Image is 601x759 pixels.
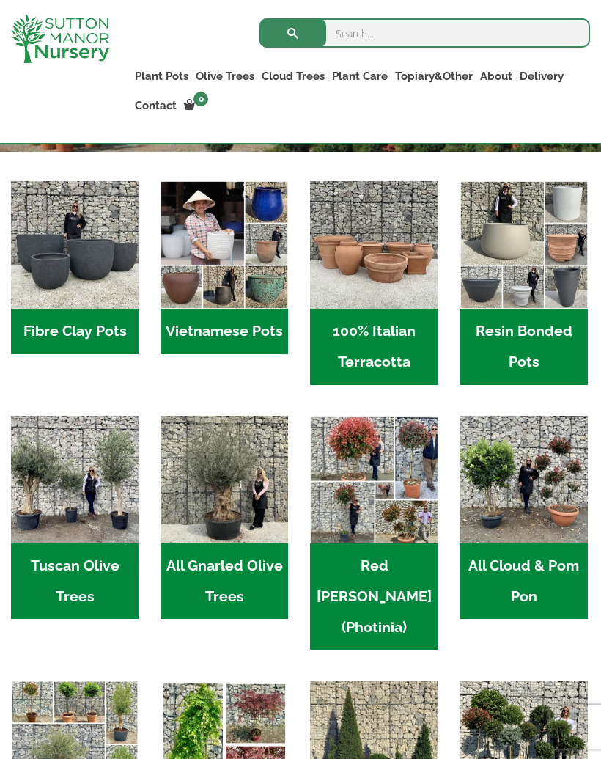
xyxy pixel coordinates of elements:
img: Home - 7716AD77 15EA 4607 B135 B37375859F10 [11,416,139,543]
a: Visit product category Tuscan Olive Trees [11,416,139,620]
h2: All Gnarled Olive Trees [161,543,288,620]
a: 0 [180,95,213,116]
a: Visit product category All Cloud & Pom Pon [460,416,588,620]
a: Topiary&Other [391,66,476,87]
a: Visit product category 100% Italian Terracotta [310,181,438,385]
a: Contact [131,95,180,116]
a: Olive Trees [192,66,258,87]
input: Search... [259,18,590,48]
img: logo [11,15,109,63]
a: Visit product category Fibre Clay Pots [11,181,139,354]
h2: Vietnamese Pots [161,309,288,354]
h2: Fibre Clay Pots [11,309,139,354]
h2: All Cloud & Pom Pon [460,543,588,620]
a: Plant Pots [131,66,192,87]
img: Home - 8194B7A3 2818 4562 B9DD 4EBD5DC21C71 1 105 c 1 [11,181,139,309]
a: Visit product category Red Robin (Photinia) [310,416,438,650]
h2: Tuscan Olive Trees [11,543,139,620]
img: Home - F5A23A45 75B5 4929 8FB2 454246946332 [310,416,438,543]
img: Home - 1B137C32 8D99 4B1A AA2F 25D5E514E47D 1 105 c [310,181,438,309]
h2: Resin Bonded Pots [460,309,588,385]
a: Delivery [516,66,567,87]
a: About [476,66,516,87]
span: 0 [193,92,208,106]
img: Home - A124EB98 0980 45A7 B835 C04B779F7765 [460,416,588,543]
img: Home - 6E921A5B 9E2F 4B13 AB99 4EF601C89C59 1 105 c [161,181,288,309]
a: Visit product category All Gnarled Olive Trees [161,416,288,620]
h2: Red [PERSON_NAME] (Photinia) [310,543,438,650]
a: Visit product category Resin Bonded Pots [460,181,588,385]
a: Cloud Trees [258,66,328,87]
h2: 100% Italian Terracotta [310,309,438,385]
img: Home - 5833C5B7 31D0 4C3A 8E42 DB494A1738DB [161,416,288,543]
img: Home - 67232D1B A461 444F B0F6 BDEDC2C7E10B 1 105 c [460,181,588,309]
a: Visit product category Vietnamese Pots [161,181,288,354]
a: Plant Care [328,66,391,87]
